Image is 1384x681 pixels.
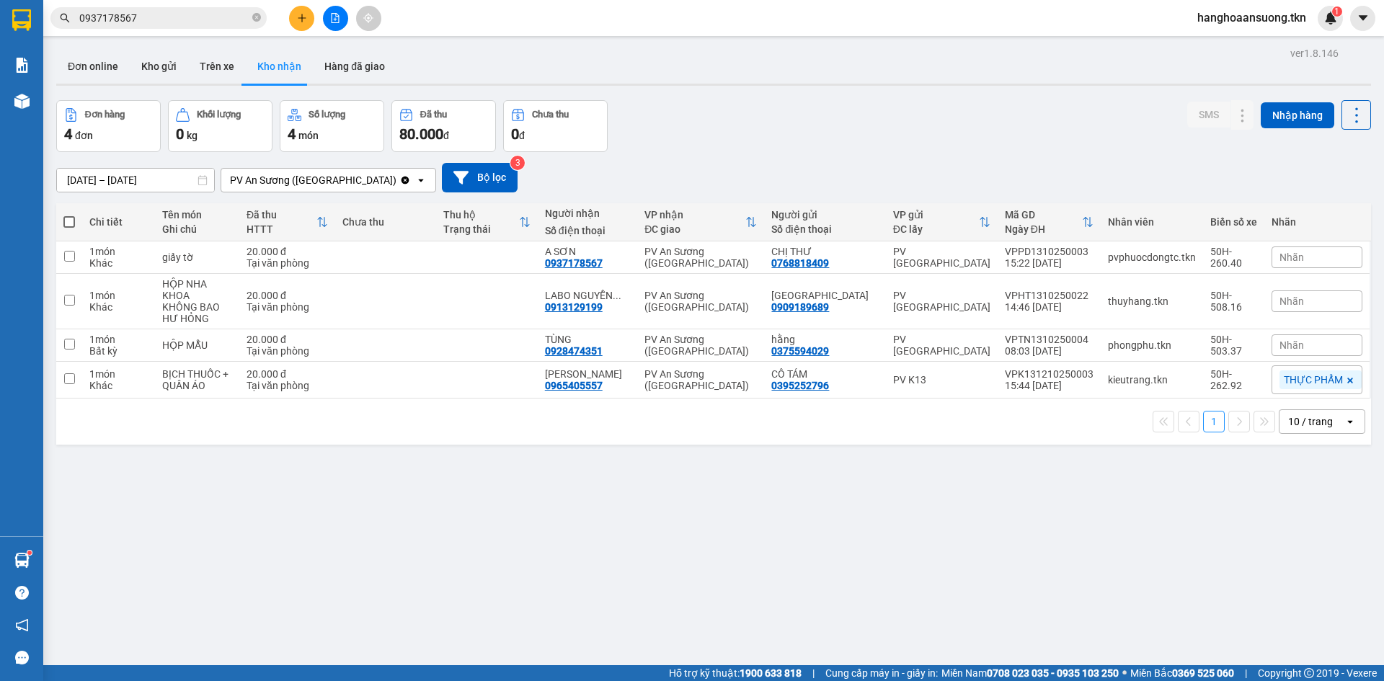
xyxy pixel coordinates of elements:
div: thuyhang.tkn [1108,295,1196,307]
div: 0375594029 [771,345,829,357]
div: PV An Sương ([GEOGRAPHIC_DATA]) [644,246,757,269]
div: Người nhận [545,208,631,219]
span: ... [613,290,621,301]
button: Trên xe [188,49,246,84]
img: warehouse-icon [14,94,30,109]
div: ĐC lấy [893,223,979,235]
span: | [812,665,815,681]
button: Số lượng4món [280,100,384,152]
img: solution-icon [14,58,30,73]
span: món [298,130,319,141]
div: 50H-508.16 [1210,290,1257,313]
div: 15:22 [DATE] [1005,257,1094,269]
div: ver 1.8.146 [1290,45,1339,61]
input: Tìm tên, số ĐT hoặc mã đơn [79,10,249,26]
div: 0937178567 [545,257,603,269]
button: Đơn online [56,49,130,84]
div: PV An Sương ([GEOGRAPHIC_DATA]) [644,334,757,357]
div: HỘP NHA KHOA [162,278,232,301]
div: Số lượng [309,110,345,120]
div: VPPD1310250003 [1005,246,1094,257]
div: 0395252796 [771,380,829,391]
div: PV An Sương ([GEOGRAPHIC_DATA]) [230,173,396,187]
div: 0913129199 [545,301,603,313]
div: PV [GEOGRAPHIC_DATA] [893,246,990,269]
div: 50H-262.92 [1210,368,1257,391]
span: Hỗ trợ kỹ thuật: [669,665,802,681]
div: TÙNG [545,334,631,345]
div: Thu hộ [443,209,519,221]
div: HỘP MẪU [162,339,232,351]
span: 4 [288,125,296,143]
span: caret-down [1357,12,1370,25]
div: Đơn hàng [85,110,125,120]
div: PV K13 [893,374,990,386]
span: Nhãn [1279,339,1304,351]
button: Đơn hàng4đơn [56,100,161,152]
div: 0965405557 [545,380,603,391]
div: Tại văn phòng [247,257,328,269]
th: Toggle SortBy [637,203,764,241]
div: VP nhận [644,209,745,221]
th: Toggle SortBy [886,203,998,241]
span: close-circle [252,13,261,22]
div: 1 món [89,334,148,345]
span: question-circle [15,586,29,600]
span: ⚪️ [1122,670,1127,676]
div: VP gửi [893,209,979,221]
img: warehouse-icon [14,553,30,568]
span: aim [363,13,373,23]
div: Đã thu [247,209,316,221]
div: CHỊ THƯ [771,246,878,257]
div: 14:46 [DATE] [1005,301,1094,313]
div: PV An Sương ([GEOGRAPHIC_DATA]) [644,368,757,391]
div: 0928474351 [545,345,603,357]
div: Khác [89,380,148,391]
div: Mã GD [1005,209,1082,221]
th: Toggle SortBy [436,203,538,241]
button: Đã thu80.000đ [391,100,496,152]
div: Khối lượng [197,110,241,120]
div: PV [GEOGRAPHIC_DATA] [893,334,990,357]
div: PV An Sương ([GEOGRAPHIC_DATA]) [644,290,757,313]
span: Nhãn [1279,295,1304,307]
button: aim [356,6,381,31]
sup: 1 [27,551,32,555]
span: Miền Nam [941,665,1119,681]
div: 0768818409 [771,257,829,269]
div: Trạng thái [443,223,519,235]
div: Tại văn phòng [247,301,328,313]
div: BỊCH THUỐC + QUẦN ÁO [162,368,232,391]
div: 50H-503.37 [1210,334,1257,357]
th: Toggle SortBy [998,203,1101,241]
svg: open [1344,416,1356,427]
div: 20.000 đ [247,368,328,380]
div: Khác [89,257,148,269]
span: hanghoaansuong.tkn [1186,9,1318,27]
div: Khác [89,301,148,313]
div: VPK131210250003 [1005,368,1094,380]
div: 10 / trang [1288,414,1333,429]
div: 1 món [89,290,148,301]
span: kg [187,130,198,141]
span: | [1245,665,1247,681]
div: pvphuocdongtc.tkn [1108,252,1196,263]
div: 0909189689 [771,301,829,313]
button: Khối lượng0kg [168,100,272,152]
span: 1 [1334,6,1339,17]
button: Chưa thu0đ [503,100,608,152]
div: kieutrang.tkn [1108,374,1196,386]
span: Nhãn [1279,252,1304,263]
div: 20.000 đ [247,246,328,257]
span: 4 [64,125,72,143]
div: HOÀNG PHƯƠNG [545,368,631,380]
div: Ngày ĐH [1005,223,1082,235]
button: caret-down [1350,6,1375,31]
div: 1 món [89,368,148,380]
div: Bất kỳ [89,345,148,357]
span: đ [519,130,525,141]
button: file-add [323,6,348,31]
button: Kho nhận [246,49,313,84]
span: plus [297,13,307,23]
div: 15:44 [DATE] [1005,380,1094,391]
